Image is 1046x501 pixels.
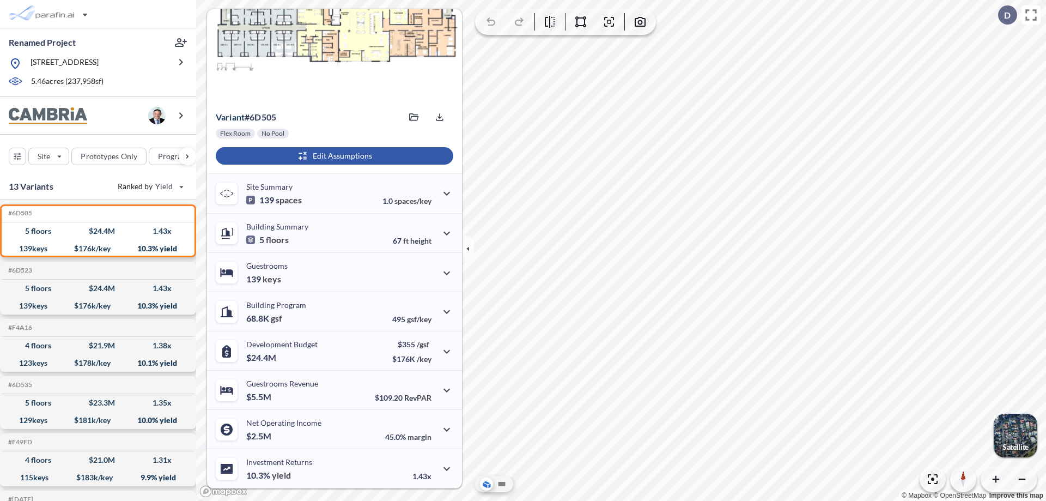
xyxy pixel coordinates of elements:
[392,340,431,349] p: $355
[1002,443,1029,451] p: Satellite
[81,151,137,162] p: Prototypes Only
[216,112,245,122] span: Variant
[393,236,431,245] p: 67
[276,195,302,206] span: spaces
[246,340,318,349] p: Development Budget
[246,274,281,285] p: 139
[412,472,431,481] p: 1.43x
[417,340,429,349] span: /gsf
[9,180,53,193] p: 13 Variants
[417,354,431,364] span: /key
[382,196,431,206] p: 1.0
[272,470,291,481] span: yield
[216,112,276,123] p: # 6d505
[246,431,273,442] p: $2.5M
[246,457,312,467] p: Investment Returns
[410,236,431,245] span: height
[199,485,247,498] a: Mapbox homepage
[246,418,321,427] p: Net Operating Income
[246,234,289,245] p: 5
[375,393,431,402] p: $109.20
[1004,10,1011,20] p: D
[28,148,69,165] button: Site
[38,151,50,162] p: Site
[109,178,191,195] button: Ranked by Yield
[394,196,431,206] span: spaces/key
[392,354,431,364] p: $176K
[31,76,104,88] p: 5.46 acres ( 237,958 sf)
[261,129,284,138] p: No Pool
[994,414,1037,457] button: Switcher ImageSatellite
[6,209,32,217] h5: Click to copy the code
[246,300,306,310] p: Building Program
[148,107,166,124] img: user logo
[408,432,431,442] span: margin
[246,379,318,388] p: Guestrooms Revenue
[216,147,453,165] button: Edit Assumptions
[9,37,76,49] p: Renamed Project
[6,267,32,274] h5: Click to copy the code
[246,470,291,481] p: 10.3%
[480,478,493,491] button: Aerial View
[220,129,251,138] p: Flex Room
[6,381,32,389] h5: Click to copy the code
[902,492,932,499] a: Mapbox
[246,195,302,206] p: 139
[246,182,293,191] p: Site Summary
[407,315,431,324] span: gsf/key
[9,107,87,124] img: BrandImage
[246,261,288,270] p: Guestrooms
[71,148,147,165] button: Prototypes Only
[31,57,99,70] p: [STREET_ADDRESS]
[495,478,508,491] button: Site Plan
[263,274,281,285] span: keys
[155,181,173,192] span: Yield
[994,414,1037,457] img: Switcher Image
[933,492,986,499] a: OpenStreetMap
[246,222,308,231] p: Building Summary
[403,236,409,245] span: ft
[271,313,282,324] span: gsf
[246,313,282,324] p: 68.8K
[6,438,32,446] h5: Click to copy the code
[246,391,273,402] p: $5.5M
[149,148,208,165] button: Program
[246,352,278,363] p: $24.4M
[404,393,431,402] span: RevPAR
[266,234,289,245] span: floors
[392,315,431,324] p: 495
[6,324,32,331] h5: Click to copy the code
[989,492,1043,499] a: Improve this map
[158,151,188,162] p: Program
[385,432,431,442] p: 45.0%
